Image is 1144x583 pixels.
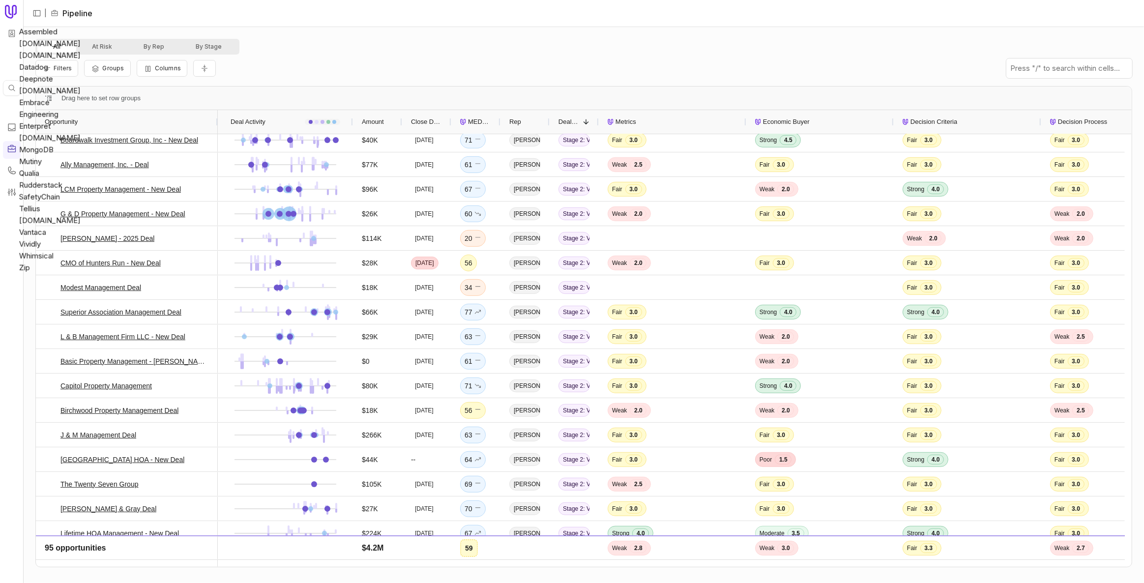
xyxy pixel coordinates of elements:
span: MongoDB [19,145,54,154]
span: Whimsical [19,251,54,261]
span: Deepnote [19,74,53,84]
span: Tellius [19,204,40,213]
span: Zip [19,263,30,272]
span: Vividly [19,239,41,249]
span: Mutiny [19,157,42,166]
span: [DOMAIN_NAME] [19,86,81,95]
span: [DOMAIN_NAME] [19,51,81,60]
span: [DOMAIN_NAME] [19,133,81,143]
span: Embrace [19,98,50,107]
span: [DOMAIN_NAME] [19,39,81,48]
span: Assembled [19,27,58,36]
span: Qualia [19,169,39,178]
span: Rudderstack [19,180,62,190]
span: Engineering [19,110,59,119]
span: [DOMAIN_NAME] [19,216,81,225]
span: Enterpret [19,121,51,131]
span: SafetyChain [19,192,60,202]
span: Vantaca [19,228,46,237]
span: Datadog [19,62,48,72]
